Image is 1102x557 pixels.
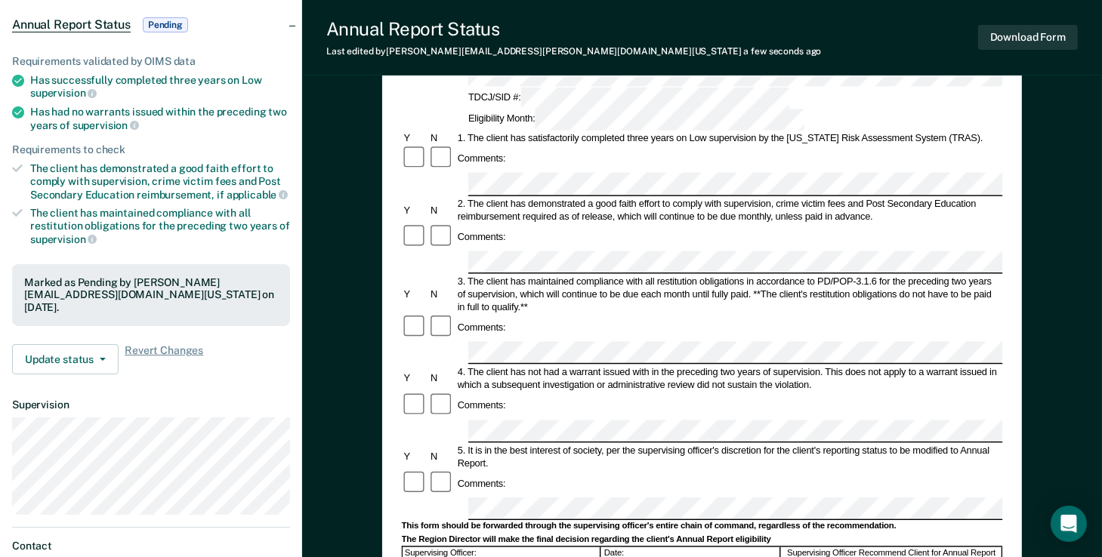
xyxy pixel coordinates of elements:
[428,288,455,300] div: N
[30,233,97,245] span: supervision
[402,288,429,300] div: Y
[125,344,203,374] span: Revert Changes
[455,275,1002,313] div: 3. The client has maintained compliance with all restitution obligations in accordance to PD/POP-...
[402,203,429,216] div: Y
[326,18,822,40] div: Annual Report Status
[402,450,429,463] div: Y
[12,55,290,68] div: Requirements validated by OIMS data
[744,46,822,57] span: a few seconds ago
[12,143,290,156] div: Requirements to check
[455,197,1002,223] div: 2. The client has demonstrated a good faith effort to comply with supervision, crime victim fees ...
[978,25,1078,50] button: Download Form
[402,132,429,145] div: Y
[428,132,455,145] div: N
[30,87,97,99] span: supervision
[466,109,806,131] div: Eligibility Month:
[466,88,792,109] div: TDCJ/SID #:
[227,189,288,201] span: applicable
[402,372,429,385] div: Y
[428,372,455,385] div: N
[12,399,290,411] dt: Supervision
[402,534,1003,545] div: The Region Director will make the final decision regarding the client's Annual Report eligibility
[455,322,508,334] div: Comments:
[30,74,290,100] div: Has successfully completed three years on Low
[73,119,139,131] span: supervision
[455,444,1002,469] div: 5. It is in the best interest of society, per the supervising officer's discretion for the client...
[455,399,508,412] div: Comments:
[143,17,188,32] span: Pending
[455,477,508,490] div: Comments:
[24,276,278,314] div: Marked as Pending by [PERSON_NAME][EMAIL_ADDRESS][DOMAIN_NAME][US_STATE] on [DATE].
[428,450,455,463] div: N
[30,207,290,245] div: The client has maintained compliance with all restitution obligations for the preceding two years of
[12,540,290,552] dt: Contact
[455,152,508,165] div: Comments:
[428,203,455,216] div: N
[455,230,508,243] div: Comments:
[326,46,822,57] div: Last edited by [PERSON_NAME][EMAIL_ADDRESS][PERSON_NAME][DOMAIN_NAME][US_STATE]
[402,522,1003,533] div: This form should be forwarded through the supervising officer's entire chain of command, regardle...
[30,162,290,201] div: The client has demonstrated a good faith effort to comply with supervision, crime victim fees and...
[455,132,1002,145] div: 1. The client has satisfactorily completed three years on Low supervision by the [US_STATE] Risk ...
[455,365,1002,391] div: 4. The client has not had a warrant issued with in the preceding two years of supervision. This d...
[12,17,131,32] span: Annual Report Status
[12,344,119,374] button: Update status
[1051,506,1087,542] div: Open Intercom Messenger
[30,106,290,131] div: Has had no warrants issued within the preceding two years of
